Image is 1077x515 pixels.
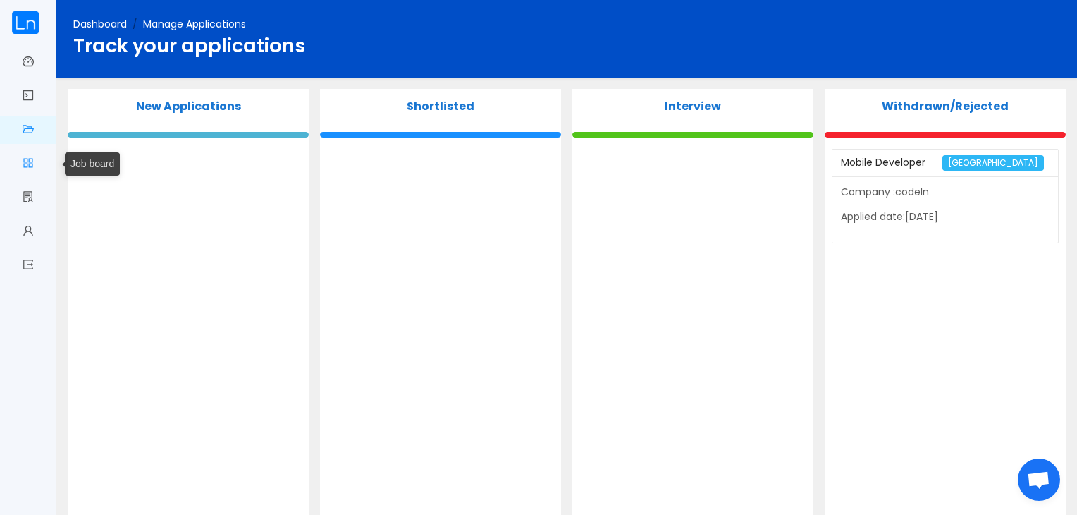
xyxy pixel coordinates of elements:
[942,155,1044,171] span: [GEOGRAPHIC_DATA]
[73,17,127,31] a: Dashboard
[23,48,34,78] a: icon: dashboard
[143,17,246,31] span: Manage Applications
[11,11,39,34] img: cropped.59e8b842.png
[23,183,34,213] a: icon: solution
[841,150,942,176] div: Mobile Developer
[23,150,34,179] a: icon: appstore
[1018,459,1060,501] div: Open chat
[23,82,34,111] a: icon: code
[825,98,1066,115] p: Withdrawn/Rejected
[320,98,561,115] p: Shortlisted
[841,210,1050,224] p: Applied date:[DATE]
[133,17,137,31] span: /
[73,32,305,59] span: Track your applications
[841,185,1050,200] p: Company :codeln
[68,98,309,115] p: New Applications
[572,98,813,115] p: Interview
[23,217,34,247] a: icon: user
[23,116,34,145] a: icon: folder-open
